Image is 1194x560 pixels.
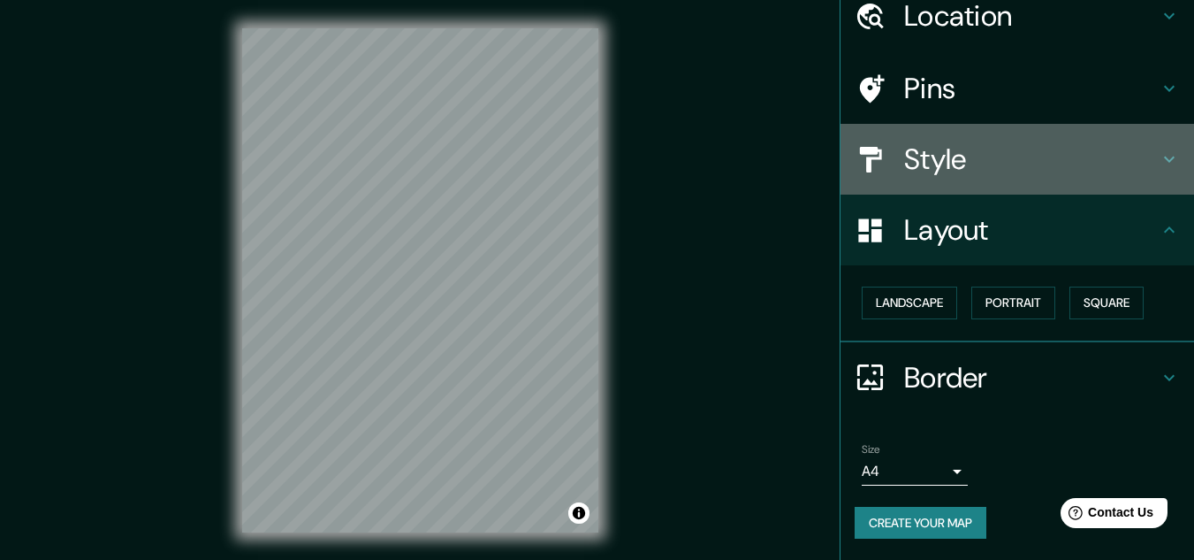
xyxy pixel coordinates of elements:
div: A4 [862,457,968,486]
div: Layout [840,195,1194,265]
div: Style [840,124,1194,195]
h4: Pins [904,71,1159,106]
h4: Layout [904,212,1159,248]
button: Landscape [862,287,957,319]
h4: Style [904,142,1159,177]
div: Border [840,342,1194,413]
button: Create your map [855,507,986,540]
iframe: Help widget launcher [1037,491,1175,541]
button: Toggle attribution [568,502,589,524]
h4: Border [904,360,1159,395]
div: Pins [840,53,1194,124]
label: Size [862,441,880,456]
button: Portrait [971,287,1055,319]
canvas: Map [242,28,598,533]
button: Square [1069,287,1144,319]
